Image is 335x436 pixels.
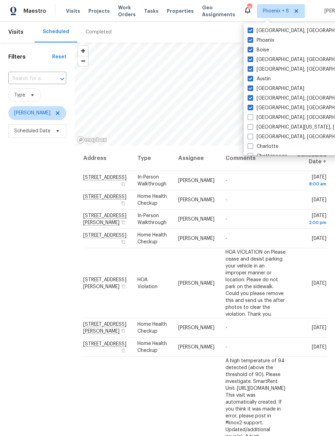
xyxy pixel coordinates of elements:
label: Austin [248,75,271,82]
span: Scheduled Date [14,128,50,134]
span: Home Health Checkup [137,194,167,206]
span: - [226,236,227,241]
a: Mapbox homepage [77,136,107,144]
span: [PERSON_NAME] [178,345,214,349]
span: Visits [8,24,23,40]
span: Maestro [23,8,46,14]
button: Copy Address [120,239,126,245]
span: [DATE] [312,325,326,330]
span: Properties [167,8,194,14]
button: Zoom out [78,56,88,66]
h1: Filters [8,53,52,60]
div: Reset [52,53,66,60]
span: Tasks [144,9,159,13]
span: [PERSON_NAME] [178,325,214,330]
span: [PERSON_NAME] [178,178,214,183]
span: Home Health Checkup [137,322,167,334]
span: HOA Violation [137,277,157,289]
span: [PERSON_NAME] [178,217,214,222]
button: Zoom in [78,46,88,56]
span: Projects [88,8,110,14]
button: Open [57,74,67,84]
span: Phoenix + 8 [263,8,289,14]
span: Geo Assignments [202,4,235,18]
th: Type [132,146,173,171]
label: [GEOGRAPHIC_DATA] [248,85,304,92]
span: [STREET_ADDRESS][PERSON_NAME] [83,277,126,289]
span: HOA VIOLATION on Please cease and desist parking your vehicle in an improper manner or location. ... [226,250,286,316]
label: Boise [248,47,269,53]
div: 163 [247,4,252,11]
span: [PERSON_NAME] [14,110,50,116]
input: Search for an address... [8,73,47,84]
span: Visits [66,8,80,14]
span: In-Person Walkthrough [137,213,166,225]
div: 8:00 am [297,181,326,187]
th: Comments [220,146,291,171]
label: Phoenix [248,37,274,44]
div: 2:00 pm [297,219,326,226]
span: - [226,345,227,349]
button: Copy Address [120,283,126,289]
button: Copy Address [120,219,126,225]
span: [PERSON_NAME] [178,281,214,285]
button: Copy Address [120,181,126,187]
div: Completed [86,29,112,36]
span: - [226,217,227,222]
span: [DATE] [297,213,326,226]
span: - [226,197,227,202]
span: Work Orders [118,4,136,18]
button: Copy Address [120,347,126,354]
label: Chattanooga [248,153,287,160]
span: Home Health Checkup [137,341,167,353]
th: Scheduled Date ↑ [291,146,327,171]
button: Copy Address [120,200,126,206]
span: [DATE] [312,281,326,285]
span: [PERSON_NAME] [178,236,214,241]
th: Assignee [173,146,220,171]
th: Address [83,146,132,171]
span: [PERSON_NAME] [178,197,214,202]
div: Scheduled [43,28,69,35]
span: Type [14,92,25,99]
label: Charlotte [248,143,278,150]
span: [DATE] [312,345,326,349]
canvas: Map [75,42,306,146]
span: Home Health Checkup [137,233,167,244]
span: [DATE] [312,197,326,202]
span: [DATE] [297,175,326,187]
span: [DATE] [312,236,326,241]
span: In-Person Walkthrough [137,175,166,186]
span: - [226,325,227,330]
button: Copy Address [120,328,126,334]
span: - [226,178,227,183]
